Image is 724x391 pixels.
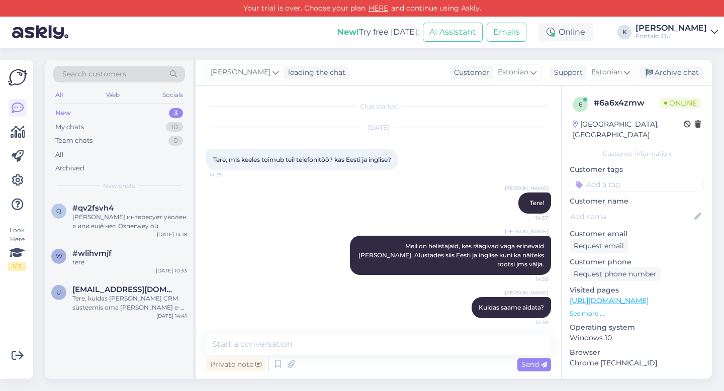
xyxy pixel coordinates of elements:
[211,67,270,78] span: [PERSON_NAME]
[72,285,177,294] span: ulvi.karhu@wihuriagri.com
[573,119,684,140] div: [GEOGRAPHIC_DATA], [GEOGRAPHIC_DATA]
[510,275,548,283] span: 14:38
[56,207,61,215] span: q
[570,149,704,158] div: Customer information
[570,358,704,368] p: Chrome [TECHNICAL_ID]
[104,88,122,102] div: Web
[55,108,71,118] div: New
[55,163,84,173] div: Archived
[570,347,704,358] p: Browser
[55,136,93,146] div: Team chats
[570,196,704,207] p: Customer name
[72,249,112,258] span: #wlihvmjf
[156,312,187,320] div: [DATE] 14:41
[660,97,701,109] span: Online
[358,242,546,268] span: Meil on helistajaid, kes räägivad väga erinevaid [PERSON_NAME]. Alustades siis Eesti ja inglise k...
[570,322,704,333] p: Operating system
[55,122,84,132] div: My chats
[55,150,64,160] div: All
[72,213,187,231] div: [PERSON_NAME] интересует уволен я или ещё нет. Osherwey oü
[337,26,419,38] div: Try free [DATE]:
[168,136,183,146] div: 0
[8,68,27,87] img: Askly Logo
[206,102,551,111] div: Chat started
[570,239,628,253] div: Request email
[510,214,548,222] span: 14:37
[284,67,345,78] div: leading the chat
[53,88,65,102] div: All
[157,231,187,238] div: [DATE] 14:18
[530,199,544,207] span: Tere!
[209,171,247,178] span: 14:35
[166,122,183,132] div: 10
[8,226,26,271] div: Look Here
[570,257,704,267] p: Customer phone
[570,296,649,305] a: [URL][DOMAIN_NAME]
[570,285,704,296] p: Visited pages
[591,67,622,78] span: Estonian
[450,67,489,78] div: Customer
[505,184,548,192] span: [PERSON_NAME]
[423,23,483,42] button: AI Assistant
[479,304,544,311] span: Kuidas saame aidata?
[366,4,391,13] a: HERE
[640,66,703,79] div: Archive chat
[337,27,359,37] b: New!
[570,164,704,175] p: Customer tags
[62,69,126,79] span: Search customers
[487,23,526,42] button: Emails
[594,97,660,109] div: # 6a6x4zmw
[617,25,631,39] div: K
[636,24,718,40] a: [PERSON_NAME]Fontakt OÜ
[103,181,135,190] span: New chats
[636,32,707,40] div: Fontakt OÜ
[72,204,114,213] span: #qv2fsvh4
[570,309,704,318] p: See more ...
[72,258,187,267] div: tere
[550,67,583,78] div: Support
[570,211,692,222] input: Add name
[505,289,548,297] span: [PERSON_NAME]
[505,228,548,235] span: [PERSON_NAME]
[570,378,704,387] div: Extra
[570,267,661,281] div: Request phone number
[56,252,62,260] span: w
[636,24,707,32] div: [PERSON_NAME]
[206,358,265,371] div: Private note
[72,294,187,312] div: Tere, kuidas [PERSON_NAME] CRM süsteemis oma [PERSON_NAME] e-maili aadressi muuta?
[570,229,704,239] p: Customer email
[213,156,391,163] span: Tere, mis keeles toimub teil telefonitöö? kas Eesti ja inglise?
[570,333,704,343] p: Windows 10
[169,108,183,118] div: 3
[160,88,185,102] div: Socials
[510,319,548,326] span: 14:38
[538,23,593,41] div: Online
[579,101,582,108] span: 6
[570,177,704,192] input: Add a tag
[521,360,547,369] span: Send
[498,67,528,78] span: Estonian
[206,123,551,132] div: [DATE]
[156,267,187,274] div: [DATE] 10:33
[8,262,26,271] div: 1 / 3
[56,288,61,296] span: u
